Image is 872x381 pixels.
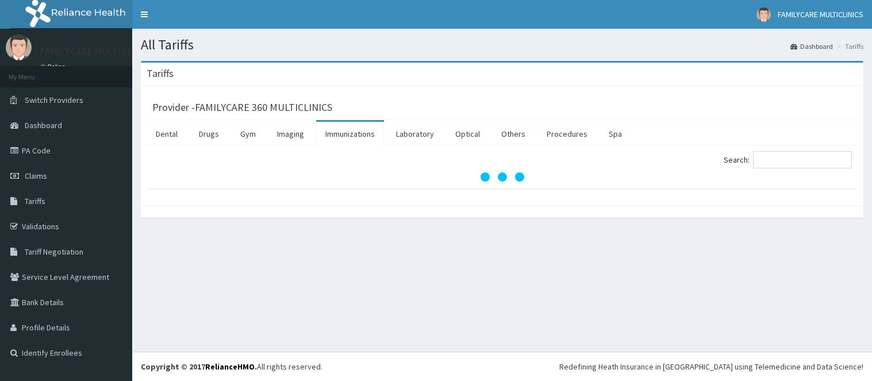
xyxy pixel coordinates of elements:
[25,196,45,206] span: Tariffs
[479,154,525,200] svg: audio-loading
[132,352,872,381] footer: All rights reserved.
[446,122,489,146] a: Optical
[778,9,863,20] span: FAMILYCARE MULTICLINICS
[724,151,852,168] label: Search:
[6,34,32,60] img: User Image
[492,122,535,146] a: Others
[25,120,62,130] span: Dashboard
[834,41,863,51] li: Tariffs
[790,41,833,51] a: Dashboard
[537,122,597,146] a: Procedures
[141,37,863,52] h1: All Tariffs
[600,122,631,146] a: Spa
[147,122,187,146] a: Dental
[753,151,852,168] input: Search:
[25,247,83,257] span: Tariff Negotiation
[147,68,174,79] h3: Tariffs
[152,102,332,113] h3: Provider - FAMILYCARE 360 MULTICLINICS
[756,7,771,22] img: User Image
[40,47,156,57] p: FAMILYCARE MULTICLINICS
[231,122,265,146] a: Gym
[316,122,384,146] a: Immunizations
[559,361,863,372] div: Redefining Heath Insurance in [GEOGRAPHIC_DATA] using Telemedicine and Data Science!
[205,361,255,372] a: RelianceHMO
[25,95,83,105] span: Switch Providers
[268,122,313,146] a: Imaging
[387,122,443,146] a: Laboratory
[25,171,47,181] span: Claims
[141,361,257,372] strong: Copyright © 2017 .
[190,122,228,146] a: Drugs
[40,63,68,71] a: Online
